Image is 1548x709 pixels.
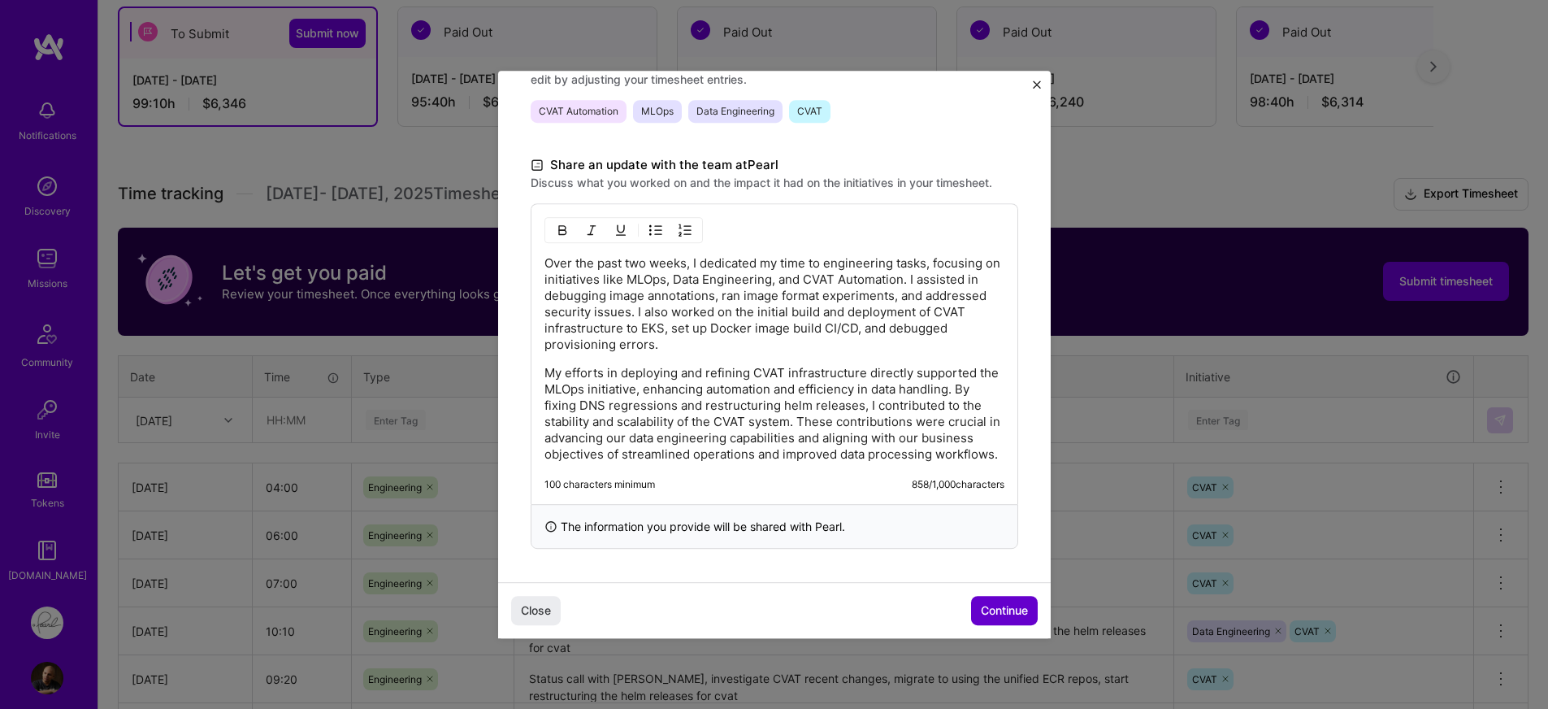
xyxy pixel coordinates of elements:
[531,504,1018,549] div: The information you provide will be shared with Pearl .
[688,100,783,123] span: Data Engineering
[649,224,662,237] img: UL
[511,596,561,625] button: Close
[544,255,1004,353] p: Over the past two weeks, I dedicated my time to engineering tasks, focusing on initiatives like M...
[971,596,1038,625] button: Continue
[531,56,1018,87] label: Initiatives help clients understand the main areas where you dedicated your time. You can edit by...
[789,100,830,123] span: CVAT
[544,478,655,491] div: 100 characters minimum
[981,602,1028,619] span: Continue
[521,602,551,619] span: Close
[912,478,1004,491] div: 858 / 1,000 characters
[531,100,627,123] span: CVAT Automation
[544,365,1004,463] p: My efforts in deploying and refining CVAT infrastructure directly supported the MLOps initiative,...
[531,175,1018,190] label: Discuss what you worked on and the impact it had on the initiatives in your timesheet.
[585,224,598,237] img: Italic
[556,224,569,237] img: Bold
[531,155,1018,175] label: Share an update with the team at Pearl
[633,100,682,123] span: MLOps
[1033,80,1041,98] button: Close
[638,220,639,240] img: Divider
[531,156,544,175] i: icon DocumentBlack
[614,224,627,237] img: Underline
[679,224,692,237] img: OL
[544,518,557,535] i: icon InfoBlack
